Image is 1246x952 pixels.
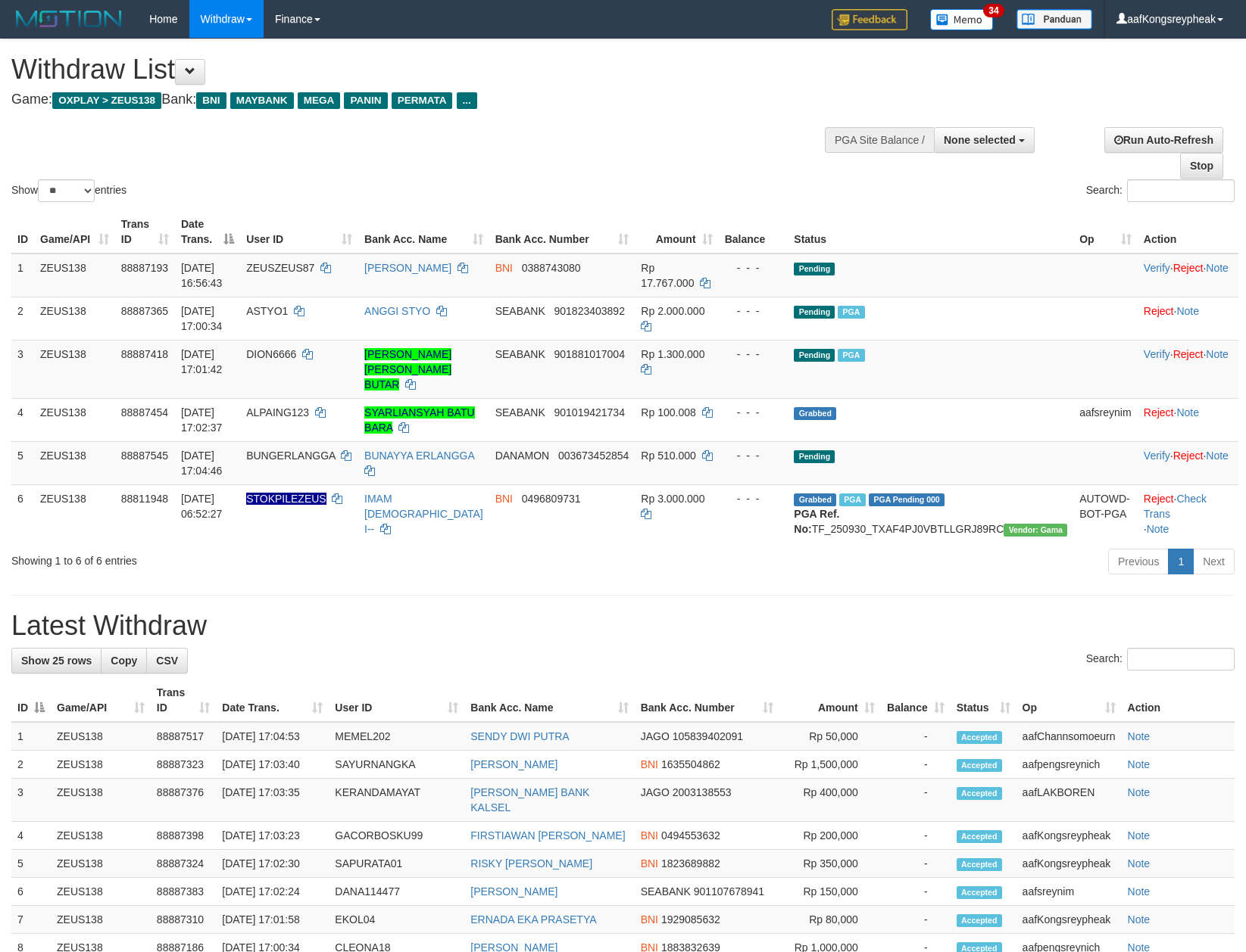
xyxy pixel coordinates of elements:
span: PERMATA [392,92,453,109]
a: Note [1176,406,1199,418]
input: Search: [1127,648,1235,670]
td: - [881,751,951,779]
a: Note [1128,730,1151,742]
a: Verify [1144,348,1170,360]
span: ... [457,92,477,109]
a: [PERSON_NAME] [470,885,557,898]
span: SEABANK [641,885,691,898]
td: ZEUS138 [51,779,151,822]
span: Copy 901107678941 to clipboard [694,885,764,898]
td: ZEUS138 [51,850,151,878]
img: panduan.png [1016,9,1092,30]
a: Next [1193,549,1235,574]
span: [DATE] 17:00:34 [181,305,223,332]
th: Bank Acc. Number: activate to sort column ascending [635,679,780,722]
a: Verify [1144,450,1170,462]
img: Button%20Memo.svg [930,9,994,30]
span: MAYBANK [230,92,294,109]
span: Rp 510.000 [641,450,695,462]
a: Note [1128,885,1151,898]
td: [DATE] 17:04:53 [216,722,329,751]
h4: Game: Bank: [11,92,816,107]
div: - - - [725,260,782,275]
td: Rp 400,000 [779,779,880,822]
td: ZEUS138 [51,822,151,850]
td: ZEUS138 [34,484,115,543]
span: Pending [794,349,835,362]
td: aafChannsomoeurn [1016,722,1122,751]
td: Rp 80,000 [779,906,880,934]
span: Pending [794,263,835,275]
h1: Withdraw List [11,54,816,85]
span: SEABANK [495,305,545,317]
span: BNI [641,829,658,842]
div: - - - [725,303,782,319]
a: Previous [1108,549,1169,574]
span: BNI [495,493,513,505]
span: BNI [641,913,658,926]
span: Accepted [957,830,1002,843]
a: 1 [1168,549,1194,574]
span: CSV [156,655,178,667]
span: 88887365 [121,305,168,317]
span: [DATE] 17:02:37 [181,406,223,434]
td: DANA114477 [329,878,464,906]
td: - [881,906,951,934]
span: [DATE] 16:56:43 [181,262,223,289]
td: ZEUS138 [51,722,151,751]
td: aafsreynim [1016,878,1122,906]
th: Bank Acc. Name: activate to sort column ascending [464,679,634,722]
span: JAGO [641,786,670,798]
a: [PERSON_NAME] [364,262,451,274]
span: Accepted [957,759,1002,772]
span: SEABANK [495,406,545,418]
img: Feedback.jpg [832,9,907,30]
a: Note [1128,857,1151,870]
span: 88887454 [121,406,168,418]
span: Nama rekening ada tanda titik/strip, harap diedit [246,493,326,505]
th: Balance: activate to sort column ascending [881,679,951,722]
td: ZEUS138 [51,751,151,779]
span: ZEUSZEUS87 [246,262,314,274]
td: · [1138,297,1238,340]
td: [DATE] 17:03:40 [216,751,329,779]
td: 1 [11,722,51,751]
td: Rp 200,000 [779,822,880,850]
td: · · [1138,340,1238,398]
th: Bank Acc. Number: activate to sort column ascending [489,210,635,254]
span: Copy 901019421734 to clipboard [554,406,624,418]
td: SAYURNANGKA [329,751,464,779]
td: aafpengsreynich [1016,751,1122,779]
td: - [881,779,951,822]
td: [DATE] 17:03:23 [216,822,329,850]
a: Reject [1144,305,1174,317]
a: [PERSON_NAME] [470,758,557,770]
a: SENDY DWI PUTRA [470,730,569,742]
a: Reject [1144,493,1174,505]
td: ZEUS138 [51,878,151,906]
td: [DATE] 17:02:30 [216,850,329,878]
span: 88887545 [121,450,168,462]
td: 6 [11,484,34,543]
a: SYARLIANSYAH BATU BARA [364,406,474,434]
span: ALPAING123 [246,406,309,418]
span: Copy 901823403892 to clipboard [554,305,624,317]
a: Note [1147,523,1169,535]
th: Balance [719,210,789,254]
span: Accepted [957,731,1002,744]
a: ERNADA EKA PRASETYA [470,913,596,926]
span: JAGO [641,730,670,742]
td: 88887324 [151,850,216,878]
div: - - - [725,347,782,362]
a: BUNAYYA ERLANGGA [364,450,474,462]
td: Rp 150,000 [779,878,880,906]
td: EKOL04 [329,906,464,934]
td: 1 [11,254,34,297]
span: BNI [641,758,658,770]
span: Pending [794,306,835,319]
span: PGA Pending [869,493,945,506]
span: Marked by aafsreyleap [839,493,866,506]
a: Verify [1144,262,1170,274]
input: Search: [1127,179,1235,202]
td: aafKongsreypheak [1016,850,1122,878]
